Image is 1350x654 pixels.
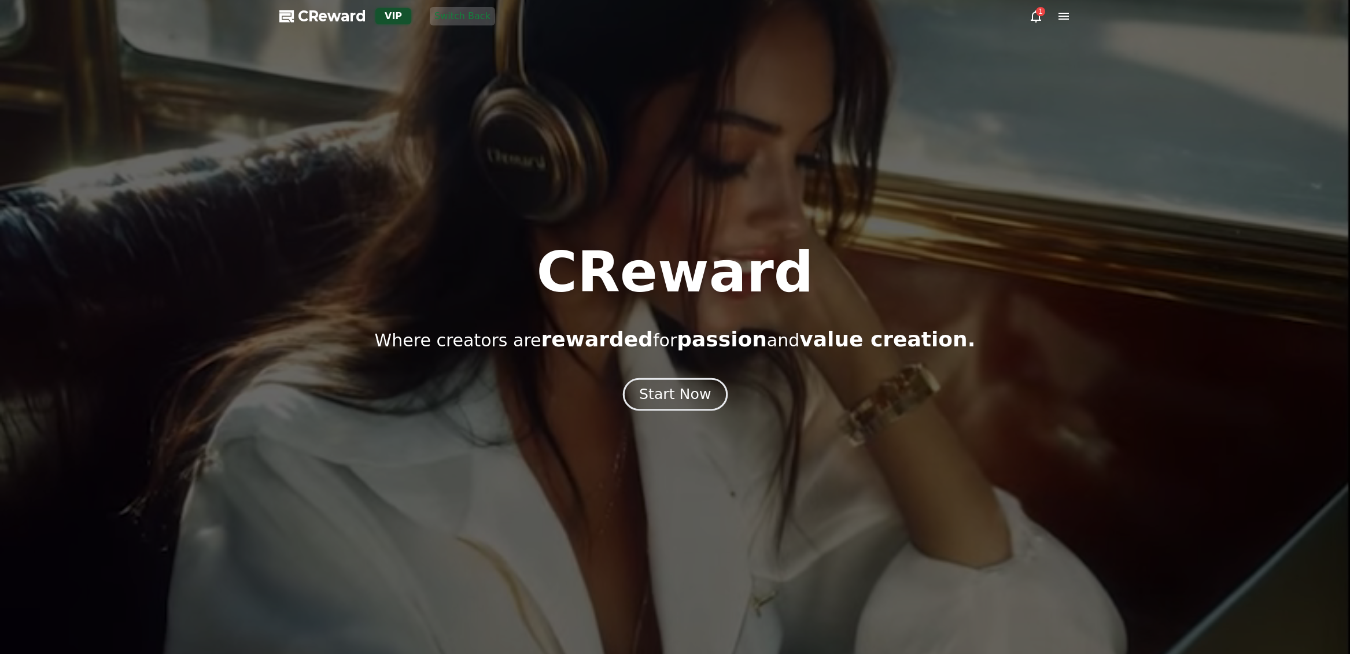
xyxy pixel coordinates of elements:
[279,7,366,25] a: CReward
[375,8,411,24] div: VIP
[639,385,711,404] div: Start Now
[430,7,495,25] button: Switch Back
[799,327,975,351] span: value creation.
[298,7,366,25] span: CReward
[625,390,725,401] a: Start Now
[1029,9,1043,23] a: 1
[375,328,976,351] p: Where creators are for and
[536,245,813,300] h1: CReward
[1036,7,1045,16] div: 1
[622,378,727,411] button: Start Now
[541,327,653,351] span: rewarded
[677,327,767,351] span: passion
